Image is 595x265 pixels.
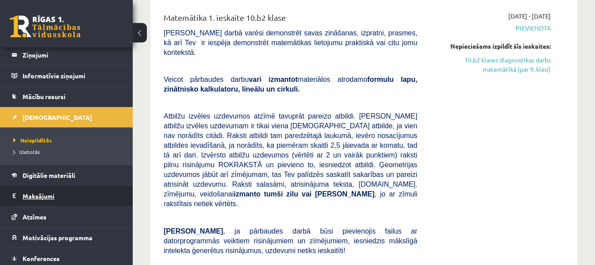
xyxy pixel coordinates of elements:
a: Atzīmes [12,207,122,227]
b: formulu lapu, zinātnisko kalkulatoru, lineālu un cirkuli. [164,76,417,93]
a: Maksājumi [12,186,122,206]
a: Mācību resursi [12,86,122,107]
a: 10.b2 klases diagnostikas darbs matemātikā (par 9. klasi) [430,55,551,74]
span: Mācību resursi [23,92,65,100]
b: vari izmantot [249,76,297,83]
a: Digitālie materiāli [12,165,122,185]
legend: Informatīvie ziņojumi [23,65,122,86]
span: [PERSON_NAME] darbā varēsi demonstrēt savas zināšanas, izpratni, prasmes, kā arī Tev ir iespēja d... [164,29,417,56]
b: izmanto [234,190,260,198]
a: Motivācijas programma [12,227,122,248]
a: [DEMOGRAPHIC_DATA] [12,107,122,127]
a: Rīgas 1. Tālmācības vidusskola [10,15,81,38]
span: [DEMOGRAPHIC_DATA] [23,113,92,121]
a: Informatīvie ziņojumi [12,65,122,86]
a: Izlabotās [13,148,124,156]
b: tumši zilu vai [PERSON_NAME] [264,190,375,198]
span: Konferences [23,254,60,262]
span: Motivācijas programma [23,234,92,242]
span: Izlabotās [13,148,40,155]
span: Neizpildītās [13,137,52,144]
span: [PERSON_NAME] [164,227,223,235]
a: Neizpildītās [13,136,124,144]
div: Nepieciešams izpildīt šīs ieskaites: [430,42,551,51]
span: , ja pārbaudes darbā būsi pievienojis failus ar datorprogrammās veiktiem risinājumiem un zīmējumi... [164,227,417,254]
span: Digitālie materiāli [23,171,75,179]
div: Matemātika 1. ieskaite 10.b2 klase [164,12,417,28]
legend: Maksājumi [23,186,122,206]
span: [DATE] - [DATE] [508,12,551,21]
span: Atbilžu izvēles uzdevumos atzīmē tavuprāt pareizo atbildi. [PERSON_NAME] atbilžu izvēles uzdevuma... [164,112,417,207]
a: Ziņojumi [12,45,122,65]
legend: Ziņojumi [23,45,122,65]
span: Atzīmes [23,213,46,221]
span: Pievienota [430,23,551,33]
span: Veicot pārbaudes darbu materiālos atrodamo [164,76,417,93]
